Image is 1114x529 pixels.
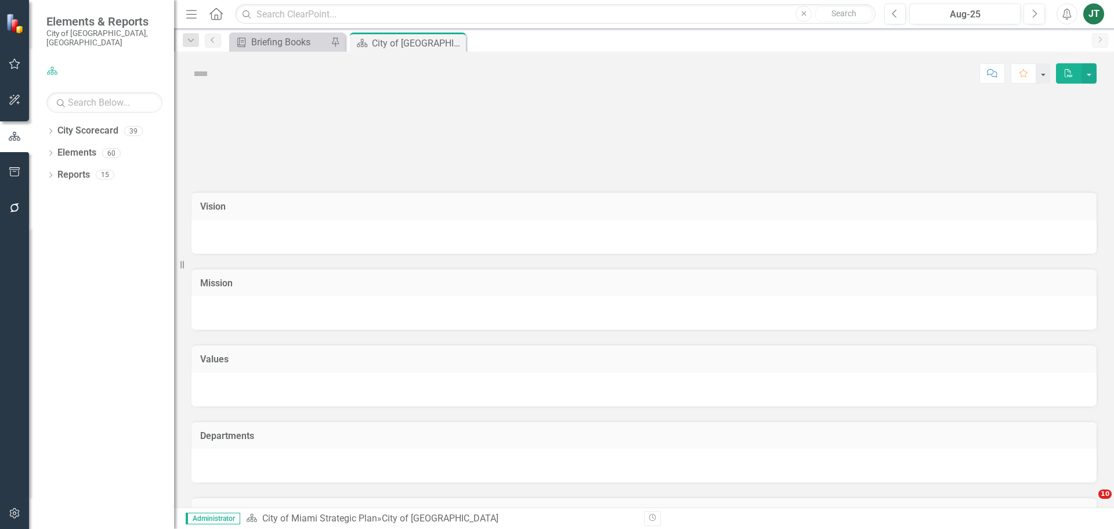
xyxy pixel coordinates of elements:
[46,28,162,48] small: City of [GEOGRAPHIC_DATA], [GEOGRAPHIC_DATA]
[909,3,1021,24] button: Aug-25
[6,13,26,33] img: ClearPoint Strategy
[191,64,210,83] img: Not Defined
[102,148,121,158] div: 60
[372,36,463,51] div: City of [GEOGRAPHIC_DATA]
[46,92,162,113] input: Search Below...
[200,278,1088,289] h3: Mission
[251,35,328,49] div: Briefing Books
[57,124,118,138] a: City Scorecard
[262,513,377,524] a: City of Miami Strategic Plan
[57,168,90,182] a: Reports
[815,6,873,22] button: Search
[235,4,876,24] input: Search ClearPoint...
[913,8,1017,21] div: Aug-25
[96,170,114,180] div: 15
[46,15,162,28] span: Elements & Reports
[831,9,856,18] span: Search
[200,507,1088,517] h3: Attachments
[246,512,635,526] div: »
[186,513,240,524] span: Administrator
[57,146,96,160] a: Elements
[1075,490,1102,517] iframe: Intercom live chat
[1083,3,1104,24] button: JT
[232,35,328,49] a: Briefing Books
[200,431,1088,441] h3: Departments
[124,126,143,136] div: 39
[1098,490,1112,499] span: 10
[200,201,1088,212] h3: Vision
[200,354,1088,365] h3: Values
[382,513,498,524] div: City of [GEOGRAPHIC_DATA]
